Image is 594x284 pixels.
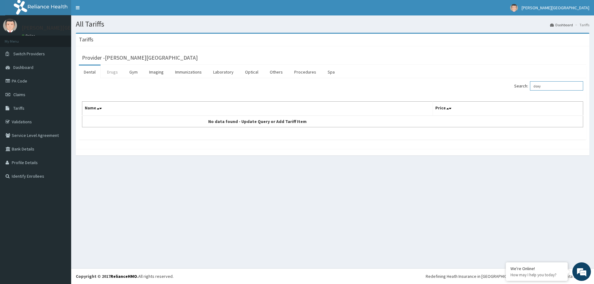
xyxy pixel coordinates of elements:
footer: All rights reserved. [71,268,594,284]
a: Laboratory [208,66,239,78]
a: Dental [79,66,101,78]
h3: Tariffs [79,37,93,42]
div: We're Online! [510,266,563,271]
span: Dashboard [13,65,33,70]
a: Immunizations [170,66,207,78]
span: [PERSON_NAME][GEOGRAPHIC_DATA] [522,5,589,11]
a: Spa [323,66,340,78]
a: Others [265,66,288,78]
img: User Image [510,4,518,12]
p: How may I help you today? [510,272,563,278]
li: Tariffs [574,22,589,28]
strong: Copyright © 2017 . [76,273,138,279]
a: RelianceHMO [110,273,137,279]
a: Drugs [102,66,123,78]
div: Redefining Heath Insurance in [GEOGRAPHIC_DATA] using Telemedicine and Data Science! [426,273,589,279]
span: We're online! [36,78,85,140]
th: Price [433,102,583,116]
td: No data found - Update Query or Add Tariff Item [82,116,433,127]
textarea: Type your message and hit 'Enter' [3,169,118,190]
a: Procedures [289,66,321,78]
input: Search: [530,81,583,91]
h3: Provider - [PERSON_NAME][GEOGRAPHIC_DATA] [82,55,198,61]
label: Search: [514,81,583,91]
img: User Image [3,19,17,32]
th: Name [82,102,433,116]
h1: All Tariffs [76,20,589,28]
span: Claims [13,92,25,97]
p: [PERSON_NAME][GEOGRAPHIC_DATA] [22,25,113,31]
a: Imaging [144,66,169,78]
img: d_794563401_company_1708531726252_794563401 [11,31,25,46]
span: Tariffs [13,105,24,111]
a: Dashboard [550,22,573,28]
span: Switch Providers [13,51,45,57]
a: Gym [124,66,143,78]
a: Online [22,34,37,38]
div: Minimize live chat window [101,3,116,18]
a: Optical [240,66,263,78]
div: Chat with us now [32,35,104,43]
